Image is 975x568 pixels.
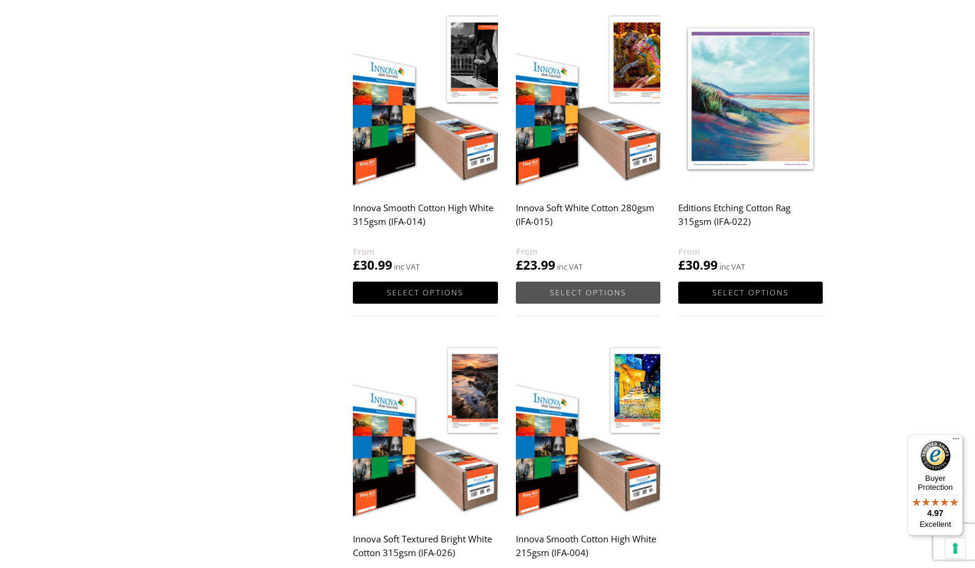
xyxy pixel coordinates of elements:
[353,339,497,520] img: Innova Soft Textured Bright White Cotton 315gsm (IFA-026)
[353,8,497,189] img: Innova Smooth Cotton High White 315gsm (IFA-014)
[516,197,660,245] h2: Innova Soft White Cotton 280gsm (IFA-015)
[908,474,963,492] p: Buyer Protection
[908,434,963,536] button: Trusted Shops TrustmarkBuyer Protection4.97Excellent
[516,8,660,189] img: Innova Soft White Cotton 280gsm (IFA-015)
[516,257,523,273] span: £
[945,538,965,558] button: Your consent preferences for tracking technologies
[353,257,360,273] span: £
[353,282,497,304] a: Select options for “Innova Smooth Cotton High White 315gsm (IFA-014)”
[678,257,718,273] bdi: 30.99
[678,8,823,189] img: Editions Etching Cotton Rag 315gsm (IFA-022)
[353,257,392,273] bdi: 30.99
[516,8,660,274] a: Innova Soft White Cotton 280gsm (IFA-015) £23.99
[516,282,660,304] a: Select options for “Innova Soft White Cotton 280gsm (IFA-015)”
[516,257,555,273] bdi: 23.99
[353,197,497,245] h2: Innova Smooth Cotton High White 315gsm (IFA-014)
[678,8,823,274] a: Editions Etching Cotton Rag 315gsm (IFA-022) £30.99
[678,197,823,245] h2: Editions Etching Cotton Rag 315gsm (IFA-022)
[353,8,497,274] a: Innova Smooth Cotton High White 315gsm (IFA-014) £30.99
[949,434,963,449] button: Menu
[678,257,685,273] span: £
[516,339,660,520] img: Innova Smooth Cotton High White 215gsm (IFA-004)
[678,282,823,304] a: Select options for “Editions Etching Cotton Rag 315gsm (IFA-022)”
[921,441,951,471] img: Trusted Shops Trustmark
[908,520,963,529] p: Excellent
[927,508,943,518] span: 4.97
